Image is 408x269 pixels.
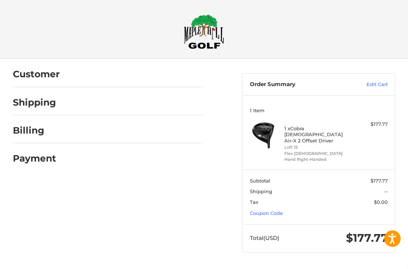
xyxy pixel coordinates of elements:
[344,81,388,88] a: Edit Cart
[250,107,388,113] h3: 1 Item
[284,156,351,163] li: Hand Right-Handed
[184,14,224,49] img: Maple Hill Golf
[13,68,60,80] h2: Customer
[353,121,388,128] div: $177.77
[13,97,56,108] h2: Shipping
[250,210,283,216] a: Coupon Code
[284,144,351,151] li: Loft 15
[250,188,272,194] span: Shipping
[250,178,270,184] span: Subtotal
[284,151,351,157] li: Flex [DEMOGRAPHIC_DATA]
[346,231,388,245] span: $177.77
[371,178,388,184] span: $177.77
[13,153,56,164] h2: Payment
[7,237,87,262] iframe: Gorgias live chat messenger
[13,125,56,136] h2: Billing
[374,199,388,205] span: $0.00
[250,234,279,241] span: Total (USD)
[250,199,258,205] span: Tax
[250,81,344,88] h3: Order Summary
[284,125,351,144] h4: 1 x Cobra [DEMOGRAPHIC_DATA] Air-X 2 Offset Driver
[384,188,388,194] span: --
